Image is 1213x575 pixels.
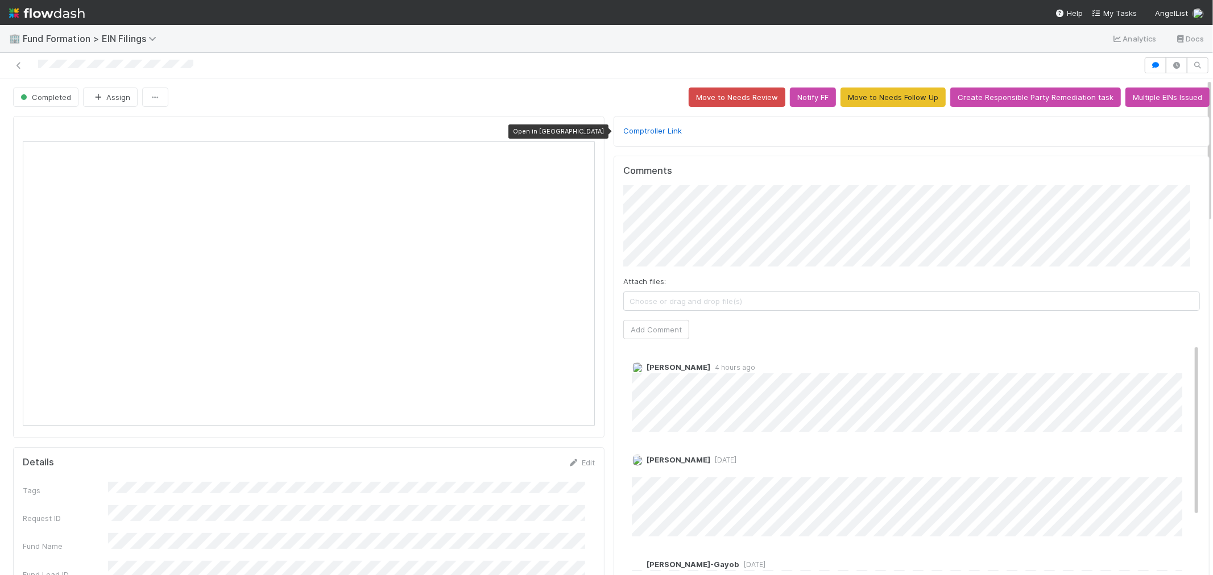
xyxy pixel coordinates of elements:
[623,126,682,135] a: Comptroller Link
[23,457,54,468] h5: Details
[623,276,666,287] label: Attach files:
[790,88,836,107] button: Notify FF
[1055,7,1083,19] div: Help
[1155,9,1188,18] span: AngelList
[950,88,1121,107] button: Create Responsible Party Remediation task
[632,559,643,570] img: avatar_45aa71e2-cea6-4b00-9298-a0421aa61a2d.png
[18,93,71,102] span: Completed
[568,458,595,467] a: Edit
[647,455,710,464] span: [PERSON_NAME]
[841,88,946,107] button: Move to Needs Follow Up
[632,455,643,466] img: avatar_cbf6e7c1-1692-464b-bc1b-b8582b2cbdce.png
[1092,9,1137,18] span: My Tasks
[710,456,736,464] span: [DATE]
[13,88,78,107] button: Completed
[1092,7,1137,19] a: My Tasks
[1125,88,1210,107] button: Multiple EINs Issued
[83,88,138,107] button: Assign
[647,560,739,569] span: [PERSON_NAME]-Gayob
[23,540,108,552] div: Fund Name
[623,320,689,339] button: Add Comment
[23,512,108,524] div: Request ID
[624,292,1199,310] span: Choose or drag and drop file(s)
[23,485,108,496] div: Tags
[1175,32,1204,45] a: Docs
[1112,32,1157,45] a: Analytics
[632,362,643,373] img: avatar_892eb56c-5b5a-46db-bf0b-2a9023d0e8f8.png
[739,560,765,569] span: [DATE]
[689,88,785,107] button: Move to Needs Review
[9,34,20,43] span: 🏢
[710,363,755,372] span: 4 hours ago
[9,3,85,23] img: logo-inverted-e16ddd16eac7371096b0.svg
[623,165,1200,177] h5: Comments
[23,33,162,44] span: Fund Formation > EIN Filings
[1193,8,1204,19] img: avatar_cbf6e7c1-1692-464b-bc1b-b8582b2cbdce.png
[647,363,710,372] span: [PERSON_NAME]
